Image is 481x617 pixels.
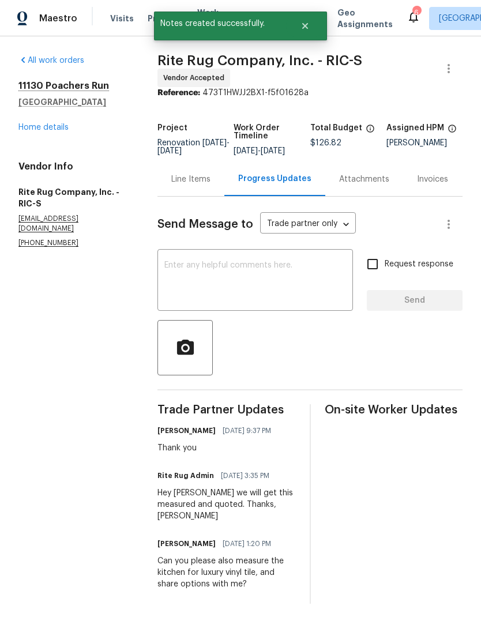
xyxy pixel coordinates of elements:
h6: Rite Rug Admin [157,470,214,481]
span: Request response [385,258,453,270]
div: Thank you [157,442,278,454]
div: [PERSON_NAME] [386,139,463,147]
span: Projects [148,13,183,24]
span: [DATE] [202,139,227,147]
span: Rite Rug Company, Inc. - RIC-S [157,54,362,67]
h5: Work Order Timeline [234,124,310,140]
span: [DATE] [157,147,182,155]
span: [DATE] 1:20 PM [223,538,271,550]
span: On-site Worker Updates [325,404,463,416]
span: Trade Partner Updates [157,404,295,416]
span: Notes created successfully. [154,12,286,36]
span: [DATE] 3:35 PM [221,470,269,481]
div: 6 [412,7,420,18]
div: 473T1HWJJ2BX1-f5f01628a [157,87,463,99]
span: Renovation [157,139,230,155]
div: Attachments [339,174,389,185]
span: $126.82 [310,139,341,147]
a: All work orders [18,57,84,65]
h6: [PERSON_NAME] [157,425,216,437]
span: The hpm assigned to this work order. [448,124,457,139]
div: Can you please also measure the kitchen for luxury vinyl tile, and share options with me? [157,555,295,590]
span: Vendor Accepted [163,72,229,84]
span: [DATE] 9:37 PM [223,425,271,437]
span: Work Orders [197,7,227,30]
div: Progress Updates [238,173,311,185]
b: Reference: [157,89,200,97]
h5: Project [157,124,187,132]
h5: Rite Rug Company, Inc. - RIC-S [18,186,130,209]
div: Invoices [417,174,448,185]
h6: [PERSON_NAME] [157,538,216,550]
span: Visits [110,13,134,24]
h4: Vendor Info [18,161,130,172]
a: Home details [18,123,69,131]
div: Trade partner only [260,215,356,234]
div: Line Items [171,174,211,185]
h5: Assigned HPM [386,124,444,132]
span: - [157,139,230,155]
span: Maestro [39,13,77,24]
span: [DATE] [261,147,285,155]
span: - [234,147,285,155]
button: Close [286,14,324,37]
span: Geo Assignments [337,7,393,30]
div: Hey [PERSON_NAME] we will get this measured and quoted. Thanks, [PERSON_NAME] [157,487,295,522]
span: Send Message to [157,219,253,230]
span: The total cost of line items that have been proposed by Opendoor. This sum includes line items th... [366,124,375,139]
span: [DATE] [234,147,258,155]
h5: Total Budget [310,124,362,132]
